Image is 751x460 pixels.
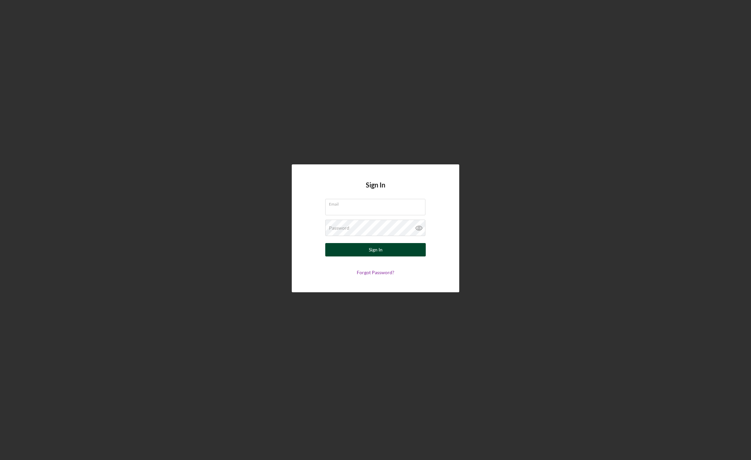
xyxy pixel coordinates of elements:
[366,181,385,199] h4: Sign In
[369,243,383,256] div: Sign In
[325,243,426,256] button: Sign In
[329,199,425,207] label: Email
[357,270,394,275] a: Forgot Password?
[329,225,349,231] label: Password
